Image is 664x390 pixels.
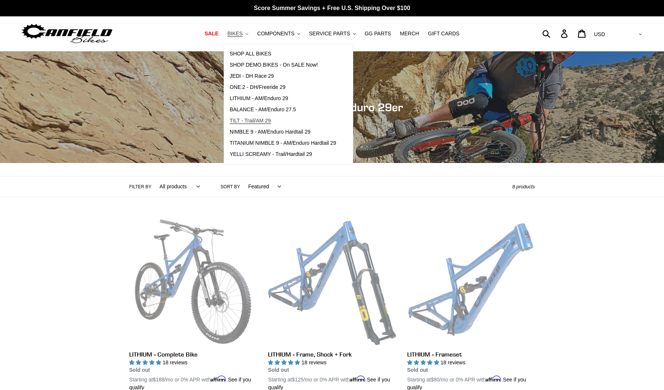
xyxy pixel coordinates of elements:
[129,183,151,190] label: Filter by
[396,29,423,39] a: MERCH
[230,84,285,90] span: ONE.2 - DH/Freeride 29
[20,22,114,45] img: Canfield Bikes
[253,29,304,39] button: COMPONENTS
[224,104,342,115] a: BALANCE - AM/Enduro 27.5
[224,71,342,82] a: JEDI - DH Race 29
[227,31,243,37] span: BIKES
[224,82,342,93] a: ONE.2 - DH/Freeride 29
[230,140,336,146] span: TITANIUM NIMBLE 9 - AM/Enduro Hardtail 29
[230,129,310,135] span: NIMBLE 9 - AM/Enduro Hardtail 29
[230,106,296,113] span: BALANCE - AM/Enduro 27.5
[257,31,294,37] span: COMPONENTS
[230,95,288,102] span: LITHIUM - AM/Enduro 29
[230,151,312,157] span: YELLI SCREAMY - Trail/Hardtail 29
[428,31,460,37] span: GIFT CARDS
[224,149,342,160] a: YELLI SCREAMY - Trail/Hardtail 29
[230,118,271,124] span: TILT - Trail/AM 29
[224,29,252,39] button: BIKES
[546,25,565,42] input: Search
[230,62,318,68] span: SHOP DEMO BIKES - On SALE Now!
[224,127,342,138] a: NIMBLE 9 - AM/Enduro Hardtail 29
[365,31,391,37] span: GG PARTS
[221,183,240,190] label: Sort by
[424,29,463,39] a: GIFT CARDS
[512,184,535,189] span: 8 products
[309,31,350,37] span: SERVICE PARTS
[224,138,342,149] a: TITANIUM NIMBLE 9 - AM/Enduro Hardtail 29
[224,48,342,60] a: SHOP ALL BIKES
[400,31,419,37] span: MERCH
[230,51,271,57] span: SHOP ALL BIKES
[201,29,222,39] a: SALE
[305,29,359,39] button: SERVICE PARTS
[230,73,274,79] span: JEDI - DH Race 29
[224,115,342,127] a: TILT - Trail/AM 29
[224,60,342,71] a: SHOP DEMO BIKES - On SALE Now!
[205,31,218,37] span: SALE
[224,93,342,104] a: LITHIUM - AM/Enduro 29
[361,29,395,39] a: GG PARTS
